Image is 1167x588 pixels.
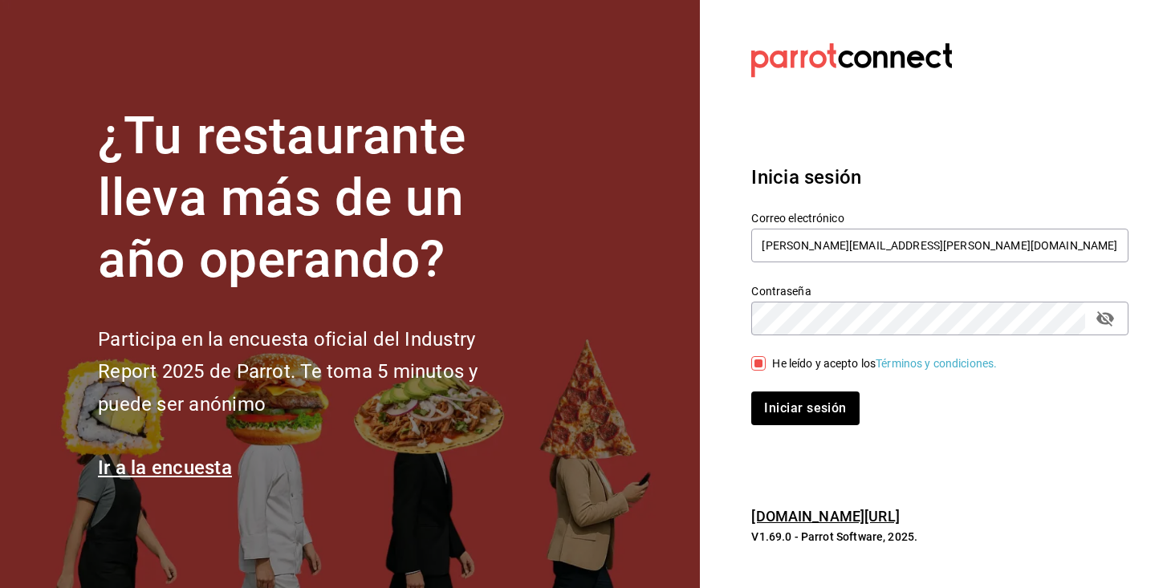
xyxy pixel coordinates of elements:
label: Correo electrónico [751,213,1128,224]
h2: Participa en la encuesta oficial del Industry Report 2025 de Parrot. Te toma 5 minutos y puede se... [98,323,531,421]
div: He leído y acepto los [772,355,997,372]
button: Iniciar sesión [751,391,859,425]
a: [DOMAIN_NAME][URL] [751,508,899,525]
input: Ingresa tu correo electrónico [751,229,1128,262]
button: passwordField [1092,305,1119,332]
p: V1.69.0 - Parrot Software, 2025. [751,529,1128,545]
a: Términos y condiciones. [876,357,997,370]
label: Contraseña [751,286,1128,297]
a: Ir a la encuesta [98,456,232,479]
h1: ¿Tu restaurante lleva más de un año operando? [98,106,531,290]
h3: Inicia sesión [751,163,1128,192]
